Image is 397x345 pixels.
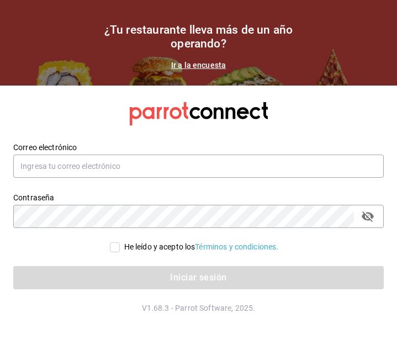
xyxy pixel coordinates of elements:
[13,194,384,201] label: Contraseña
[13,144,384,151] label: Correo electrónico
[13,155,384,178] input: Ingresa tu correo electrónico
[124,241,279,253] div: He leído y acepto los
[13,302,384,314] p: V1.68.3 - Parrot Software, 2025.
[171,61,226,70] a: Ir a la encuesta
[358,207,377,226] button: passwordField
[195,242,278,251] a: Términos y condiciones.
[88,23,309,51] h1: ¿Tu restaurante lleva más de un año operando?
